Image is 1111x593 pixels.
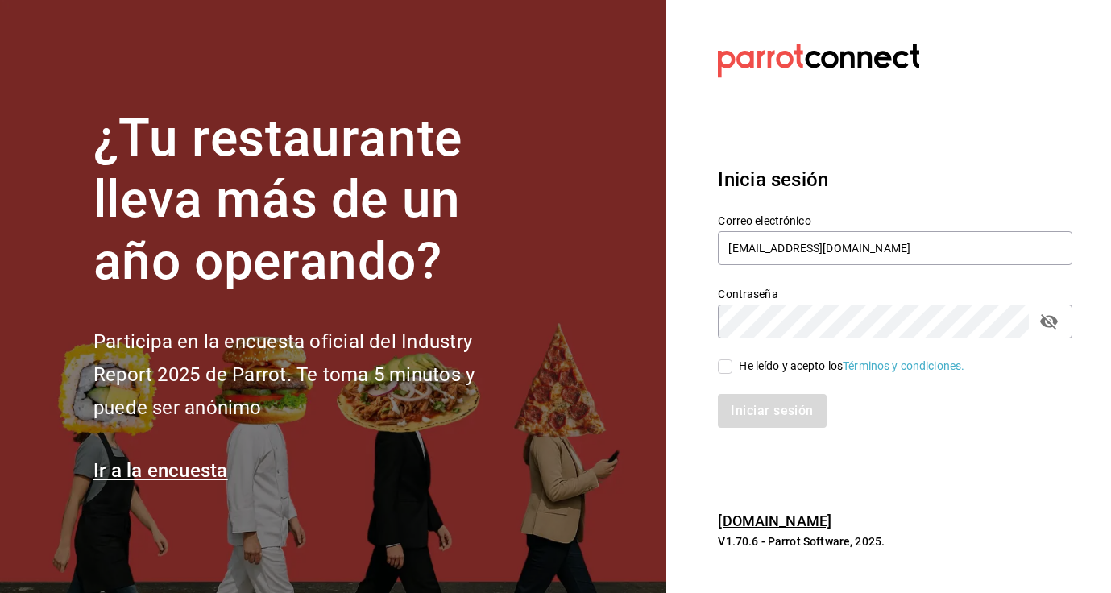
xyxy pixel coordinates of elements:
[93,326,529,424] h2: Participa en la encuesta oficial del Industry Report 2025 de Parrot. Te toma 5 minutos y puede se...
[1035,308,1063,335] button: passwordField
[718,165,1072,194] h3: Inicia sesión
[739,358,964,375] div: He leído y acepto los
[93,108,529,293] h1: ¿Tu restaurante lleva más de un año operando?
[718,512,831,529] a: [DOMAIN_NAME]
[718,214,1072,226] label: Correo electrónico
[718,288,1072,299] label: Contraseña
[93,459,228,482] a: Ir a la encuesta
[843,359,964,372] a: Términos y condiciones.
[718,533,1072,549] p: V1.70.6 - Parrot Software, 2025.
[718,231,1072,265] input: Ingresa tu correo electrónico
